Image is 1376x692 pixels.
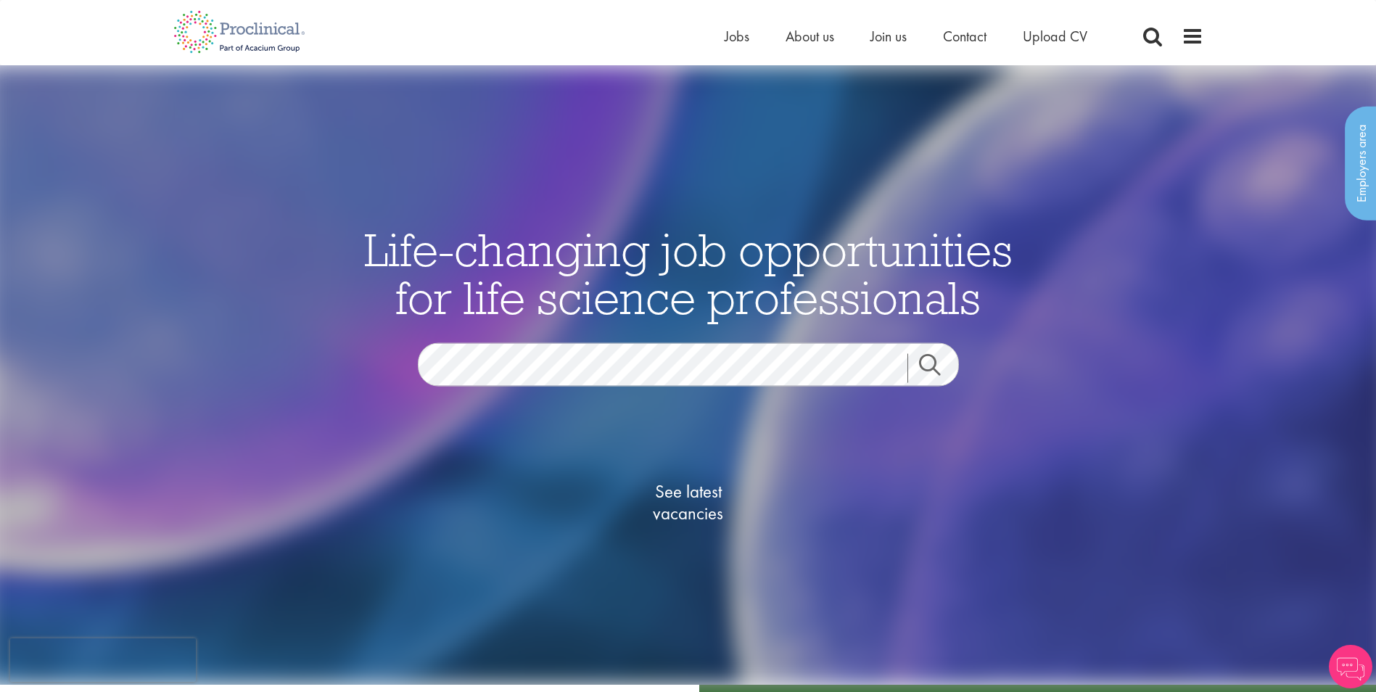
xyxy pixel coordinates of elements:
[907,353,970,382] a: Job search submit button
[870,27,907,46] a: Join us
[364,220,1013,326] span: Life-changing job opportunities for life science professionals
[1023,27,1087,46] a: Upload CV
[943,27,986,46] a: Contact
[10,638,196,682] iframe: reCAPTCHA
[725,27,749,46] a: Jobs
[786,27,834,46] a: About us
[1329,645,1372,688] img: Chatbot
[616,422,761,582] a: See latestvacancies
[616,480,761,524] span: See latest vacancies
